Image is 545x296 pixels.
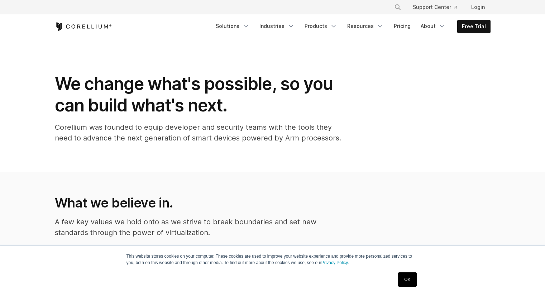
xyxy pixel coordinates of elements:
[389,20,415,33] a: Pricing
[398,272,416,287] a: OK
[416,20,450,33] a: About
[300,20,341,33] a: Products
[211,20,254,33] a: Solutions
[55,195,340,211] h2: What we believe in.
[321,260,349,265] a: Privacy Policy.
[211,20,491,33] div: Navigation Menu
[386,1,491,14] div: Navigation Menu
[55,73,341,116] h1: We change what's possible, so you can build what's next.
[255,20,299,33] a: Industries
[55,22,112,31] a: Corellium Home
[126,253,419,266] p: This website stores cookies on your computer. These cookies are used to improve your website expe...
[391,1,404,14] button: Search
[55,122,341,143] p: Corellium was founded to equip developer and security teams with the tools they need to advance t...
[465,1,491,14] a: Login
[55,216,340,238] p: A few key values we hold onto as we strive to break boundaries and set new standards through the ...
[343,20,388,33] a: Resources
[458,20,490,33] a: Free Trial
[407,1,463,14] a: Support Center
